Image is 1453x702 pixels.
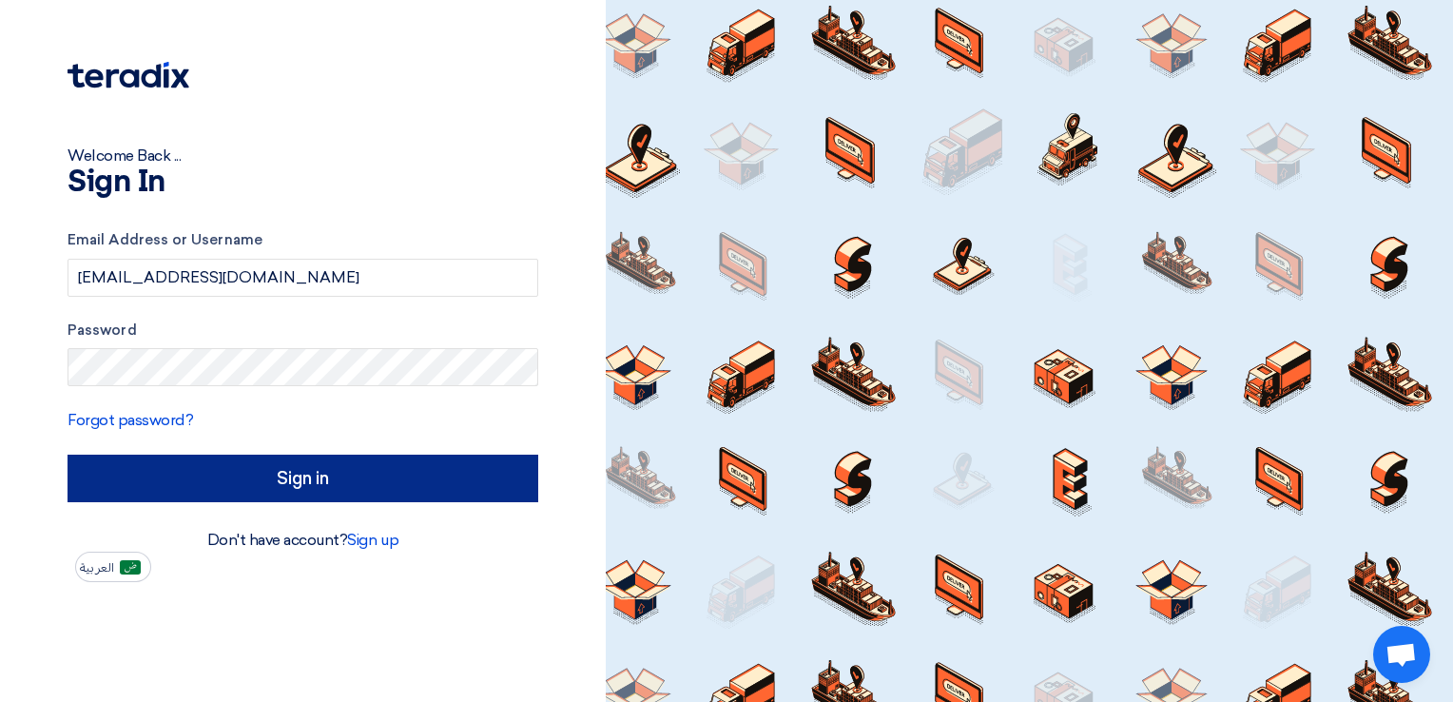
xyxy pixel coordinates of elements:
a: Forgot password? [68,411,193,429]
div: Don't have account? [68,529,538,552]
label: Email Address or Username [68,229,538,251]
button: العربية [75,552,151,582]
input: Sign in [68,455,538,502]
div: Welcome Back ... [68,145,538,167]
img: ar-AR.png [120,560,141,575]
h1: Sign In [68,167,538,198]
input: Enter your business email or username [68,259,538,297]
a: Open chat [1373,626,1430,683]
img: Teradix logo [68,62,189,88]
span: العربية [80,561,114,575]
label: Password [68,320,538,341]
a: Sign up [347,531,398,549]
